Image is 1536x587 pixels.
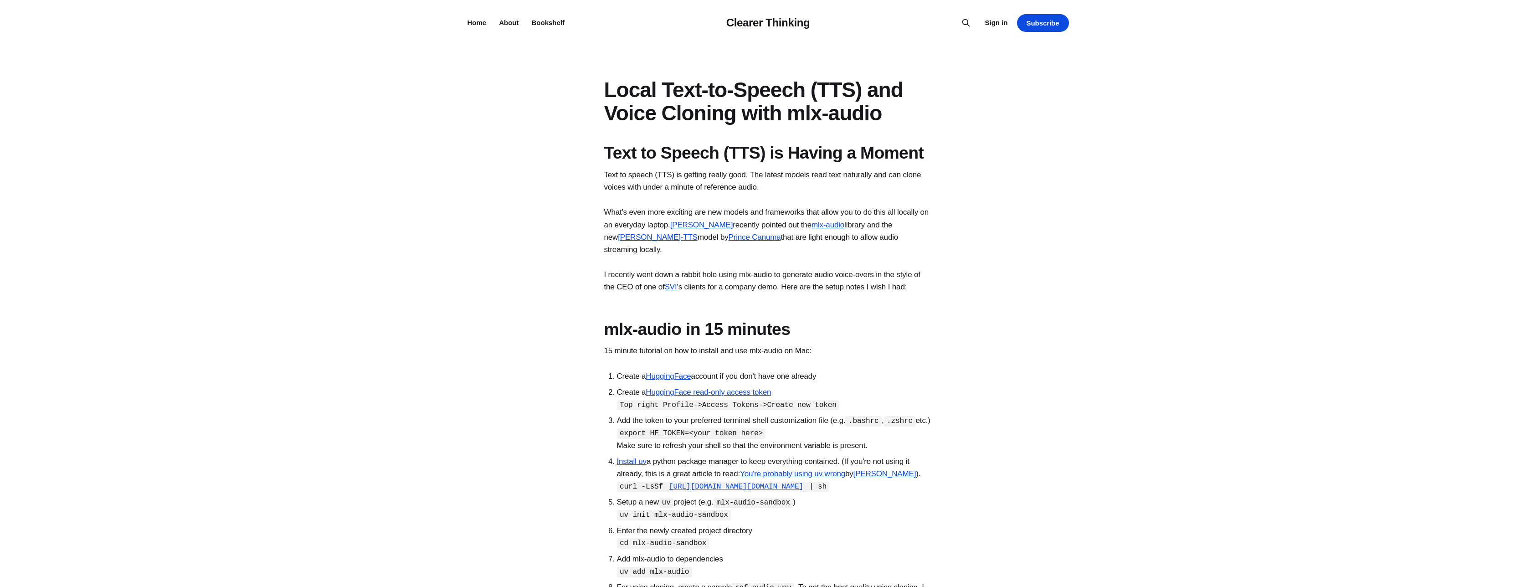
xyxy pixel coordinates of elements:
a: [URL][DOMAIN_NAME][DOMAIN_NAME] [666,482,807,490]
code: curl -LsSf [617,482,666,492]
button: Search this site [959,15,973,30]
code: [URL][DOMAIN_NAME][DOMAIN_NAME] [666,482,807,492]
a: Sign in [985,17,1008,28]
a: [PERSON_NAME]-TTS [618,233,698,242]
p: Text to speech (TTS) is getting really good. The latest models read text naturally and can clone ... [604,169,932,193]
code: Top right Profile->Access Tokens->Create new token [617,400,840,411]
code: uv add mlx-audio [617,567,692,577]
a: [PERSON_NAME] [853,469,916,478]
a: You're probably using uv wrong [740,469,845,478]
li: Create a [617,386,932,411]
li: Add mlx-audio to dependencies [617,553,932,577]
code: cd mlx-audio-sandbox [617,538,709,549]
a: SVI [665,283,677,291]
a: HuggingFace [646,372,691,381]
li: Setup a new project (e.g. ) [617,496,932,520]
a: [PERSON_NAME] [670,221,733,229]
a: Prince Canuma [729,233,781,242]
code: export HF_TOKEN=<your token here> [617,428,766,439]
h1: mlx-audio in 15 minutes [604,319,932,340]
li: Add the token to your preferred terminal shell customization file (e.g. , etc.) Make sure to refr... [617,414,932,452]
li: Enter the newly created project directory [617,525,932,549]
a: Bookshelf [532,19,565,26]
code: .bashrc [845,416,882,427]
p: I recently went down a rabbit hole using mlx-audio to generate audio voice-overs in the style of ... [604,268,932,293]
code: mlx-audio-sandbox [714,498,793,508]
li: a python package manager to keep everything contained. (If you're not using it already, this is a... [617,455,932,493]
h1: Text to Speech (TTS) is Having a Moment [604,143,932,163]
a: mlx-audio [812,221,844,229]
a: Home [467,19,487,26]
a: Install uv [617,457,647,466]
code: uv [659,498,673,508]
a: Clearer Thinking [726,16,810,29]
a: HuggingFace read-only access token [646,388,771,396]
code: uv init mlx-audio-sandbox [617,510,731,520]
a: Subscribe [1017,14,1069,32]
code: .zshrc [884,416,916,427]
li: Create a account if you don't have one already [617,370,932,382]
code: | sh [806,482,829,492]
h1: Local Text-to-Speech (TTS) and Voice Cloning with mlx-audio [604,78,932,124]
p: 15 minute tutorial on how to install and use mlx-audio on Mac: [604,345,932,357]
p: What's even more exciting are new models and frameworks that allow you to do this all locally on ... [604,206,932,256]
a: About [499,19,519,26]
